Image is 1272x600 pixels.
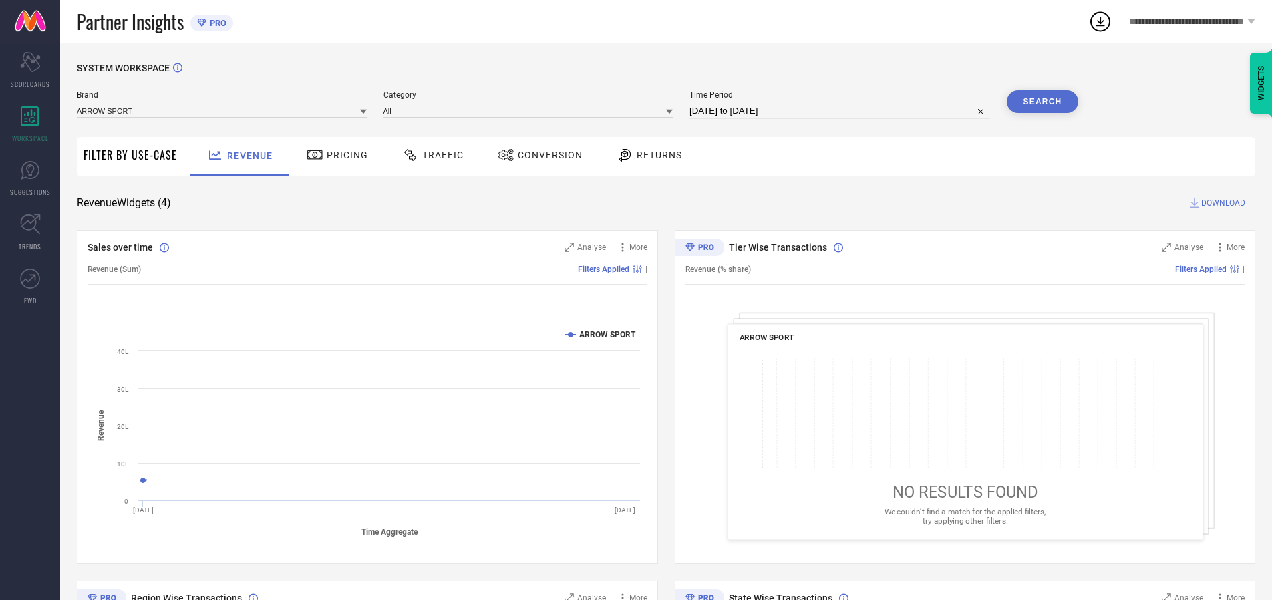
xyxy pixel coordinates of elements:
[892,483,1038,502] span: NO RESULTS FOUND
[117,423,129,430] text: 20L
[117,460,129,468] text: 10L
[518,150,583,160] span: Conversion
[24,295,37,305] span: FWD
[629,243,647,252] span: More
[565,243,574,252] svg: Zoom
[77,8,184,35] span: Partner Insights
[884,507,1046,525] span: We couldn’t find a match for the applied filters, try applying other filters.
[578,265,629,274] span: Filters Applied
[206,18,226,28] span: PRO
[1243,265,1245,274] span: |
[689,103,990,119] input: Select time period
[10,187,51,197] span: SUGGESTIONS
[383,90,673,100] span: Category
[1174,243,1203,252] span: Analyse
[77,196,171,210] span: Revenue Widgets ( 4 )
[615,506,635,514] text: [DATE]
[577,243,606,252] span: Analyse
[124,498,128,505] text: 0
[739,333,794,342] span: ARROW SPORT
[133,506,154,514] text: [DATE]
[11,79,50,89] span: SCORECARDS
[84,147,177,163] span: Filter By Use-Case
[19,241,41,251] span: TRENDS
[689,90,990,100] span: Time Period
[1175,265,1227,274] span: Filters Applied
[117,348,129,355] text: 40L
[1201,196,1245,210] span: DOWNLOAD
[1007,90,1079,113] button: Search
[227,150,273,161] span: Revenue
[12,133,49,143] span: WORKSPACE
[327,150,368,160] span: Pricing
[77,90,367,100] span: Brand
[96,410,106,441] tspan: Revenue
[579,330,636,339] text: ARROW SPORT
[1162,243,1171,252] svg: Zoom
[637,150,682,160] span: Returns
[88,265,141,274] span: Revenue (Sum)
[88,242,153,253] span: Sales over time
[729,242,827,253] span: Tier Wise Transactions
[422,150,464,160] span: Traffic
[645,265,647,274] span: |
[1227,243,1245,252] span: More
[361,527,418,537] tspan: Time Aggregate
[675,239,724,259] div: Premium
[77,63,170,73] span: SYSTEM WORKSPACE
[1088,9,1112,33] div: Open download list
[685,265,751,274] span: Revenue (% share)
[117,386,129,393] text: 30L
